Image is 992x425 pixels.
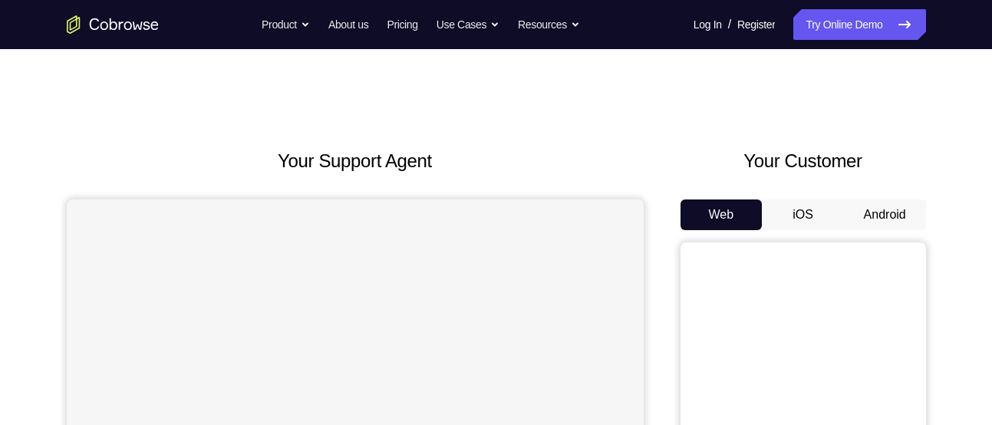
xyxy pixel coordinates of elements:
a: Register [737,9,775,40]
a: Try Online Demo [793,9,925,40]
a: Log In [694,9,722,40]
button: Web [681,199,763,230]
h2: Your Customer [681,147,926,175]
button: Resources [518,9,580,40]
button: iOS [762,199,844,230]
h2: Your Support Agent [67,147,644,175]
span: / [728,15,731,34]
a: Go to the home page [67,15,159,34]
a: About us [328,9,368,40]
a: Pricing [387,9,417,40]
button: Product [262,9,310,40]
button: Use Cases [437,9,499,40]
button: Android [844,199,926,230]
